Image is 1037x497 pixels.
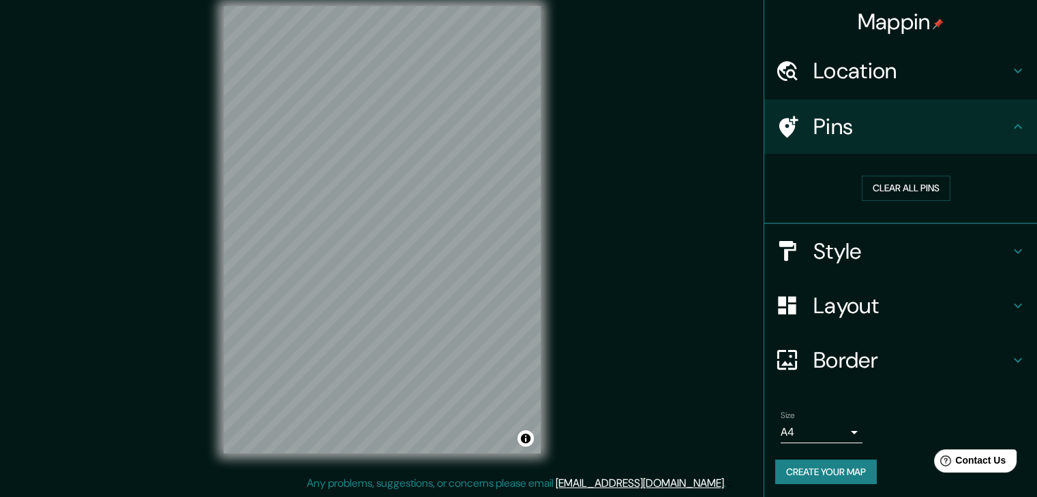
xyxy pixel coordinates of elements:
[916,444,1022,482] iframe: Help widget launcher
[858,8,944,35] h4: Mappin
[517,430,534,447] button: Toggle attribution
[813,347,1010,374] h4: Border
[813,292,1010,319] h4: Layout
[933,18,944,29] img: pin-icon.png
[224,6,541,453] canvas: Map
[781,409,795,421] label: Size
[813,238,1010,265] h4: Style
[764,99,1037,154] div: Pins
[764,44,1037,98] div: Location
[764,224,1037,278] div: Style
[813,57,1010,84] h4: Location
[307,475,726,492] p: Any problems, suggestions, or concerns please email .
[556,476,724,490] a: [EMAIL_ADDRESS][DOMAIN_NAME]
[775,460,877,485] button: Create your map
[764,333,1037,387] div: Border
[728,475,731,492] div: .
[862,176,950,201] button: Clear all pins
[726,475,728,492] div: .
[764,278,1037,333] div: Layout
[781,421,862,443] div: A4
[813,113,1010,140] h4: Pins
